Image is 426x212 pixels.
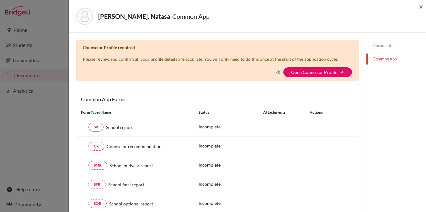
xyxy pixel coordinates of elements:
p: Incomplete [199,162,263,168]
div: Actions [302,110,341,115]
a: SOR [88,199,107,208]
button: Close [419,3,423,10]
span: - Common App [170,13,210,20]
span: School final report [108,181,144,188]
a: SFR [88,180,106,189]
a: SR [88,123,104,132]
p: Please review and confirm all your profile details are accurate. You will only need to do this on... [83,56,338,62]
span: School optional report [109,200,153,207]
b: Counselor Profile required [83,45,135,50]
span: Counselor recommendation [107,143,162,150]
div: Status [199,110,263,115]
a: Common App [366,54,426,65]
button: Open Counselor Profilearrow_forward [283,67,352,77]
i: arrow_forward [340,70,344,75]
span: × [419,2,423,11]
p: Incomplete [199,142,263,149]
p: Incomplete [199,200,263,206]
a: Documents [366,40,426,51]
h6: Common App Forms [76,96,217,102]
p: Incomplete [199,123,263,130]
div: Form Type / Name [76,110,194,115]
p: Incomplete [199,181,263,187]
span: School report [106,124,133,131]
a: CR [88,142,104,151]
strong: [PERSON_NAME], Natasa [98,13,170,20]
a: Open Counselor Profile [291,70,337,75]
span: School midyear report [109,162,153,169]
a: SMR [88,161,107,170]
div: Attachments [263,110,302,115]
